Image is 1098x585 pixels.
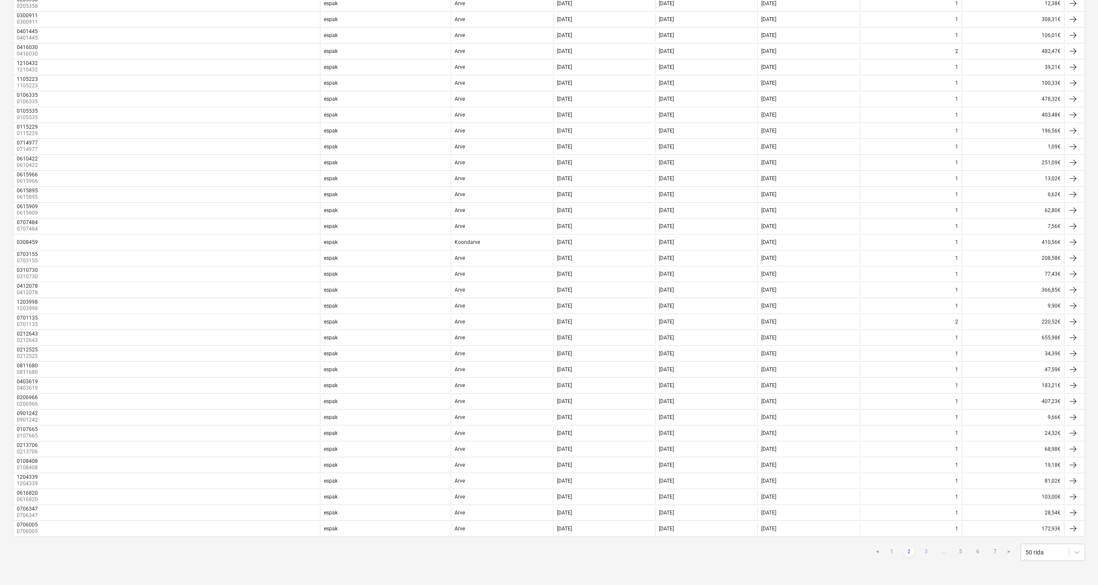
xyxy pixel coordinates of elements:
[962,394,1064,408] div: 407,23€
[557,48,572,54] div: [DATE]
[324,255,338,261] div: espak
[761,239,776,245] div: [DATE]
[659,382,674,388] div: [DATE]
[962,188,1064,201] div: 6,62€
[761,160,776,166] div: [DATE]
[17,44,38,50] div: 0416030
[17,92,38,98] div: 0106335
[17,251,38,257] div: 0703155
[17,114,40,121] p: 0105535
[962,379,1064,392] div: 183,21€
[962,442,1064,456] div: 68,98€
[955,239,958,245] div: 1
[17,124,38,130] div: 0115229
[761,478,776,484] div: [DATE]
[455,32,465,38] div: Arve
[955,398,958,404] div: 1
[955,462,958,468] div: 1
[324,303,338,309] div: espak
[955,128,958,134] div: 1
[557,239,572,245] div: [DATE]
[557,207,572,213] div: [DATE]
[761,80,776,86] div: [DATE]
[324,112,338,118] div: espak
[324,319,338,325] div: espak
[962,331,1064,345] div: 655,98€
[962,490,1064,504] div: 103,00€
[557,366,572,373] div: [DATE]
[659,303,674,309] div: [DATE]
[17,289,40,296] p: 0412078
[324,510,338,516] div: espak
[955,478,958,484] div: 1
[557,478,572,484] div: [DATE]
[17,257,40,265] p: 0703155
[557,398,572,404] div: [DATE]
[455,414,465,420] div: Arve
[557,414,572,420] div: [DATE]
[17,283,38,289] div: 0412078
[324,16,338,22] div: espak
[455,255,465,261] div: Arve
[659,462,674,468] div: [DATE]
[955,446,958,452] div: 1
[659,366,674,373] div: [DATE]
[962,299,1064,313] div: 9,90€
[938,547,948,557] a: ...
[659,271,674,277] div: [DATE]
[659,64,674,70] div: [DATE]
[557,0,572,6] div: [DATE]
[659,430,674,436] div: [DATE]
[324,494,338,500] div: espak
[962,235,1064,249] div: 410,56€
[955,160,958,166] div: 1
[17,34,40,42] p: 0401445
[17,442,38,448] div: 0213706
[17,448,40,456] p: 0213706
[455,366,465,373] div: Arve
[324,239,338,245] div: espak
[955,16,958,22] div: 1
[455,160,465,166] div: Arve
[761,144,776,150] div: [DATE]
[455,319,465,325] div: Arve
[962,76,1064,90] div: 100,33€
[17,140,38,146] div: 0714977
[659,335,674,341] div: [DATE]
[955,319,958,325] div: 2
[17,315,38,321] div: 0701135
[659,287,674,293] div: [DATE]
[17,347,38,353] div: 0212525
[761,0,776,6] div: [DATE]
[659,319,674,325] div: [DATE]
[324,191,338,197] div: espak
[455,335,465,341] div: Arve
[557,271,572,277] div: [DATE]
[17,209,40,217] p: 0615909
[962,426,1064,440] div: 24,32€
[761,462,776,468] div: [DATE]
[455,351,465,357] div: Arve
[955,494,958,500] div: 1
[324,430,338,436] div: espak
[324,32,338,38] div: espak
[962,108,1064,122] div: 403,48€
[557,382,572,388] div: [DATE]
[324,175,338,182] div: espak
[761,112,776,118] div: [DATE]
[455,64,465,70] div: Arve
[17,416,40,424] p: 0901242
[955,351,958,357] div: 1
[17,60,38,66] div: 1210432
[324,414,338,420] div: espak
[962,12,1064,26] div: 308,31€
[557,319,572,325] div: [DATE]
[659,191,674,197] div: [DATE]
[17,194,40,201] p: 0615895
[761,191,776,197] div: [DATE]
[455,303,465,309] div: Arve
[659,96,674,102] div: [DATE]
[557,446,572,452] div: [DATE]
[17,172,38,178] div: 0615966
